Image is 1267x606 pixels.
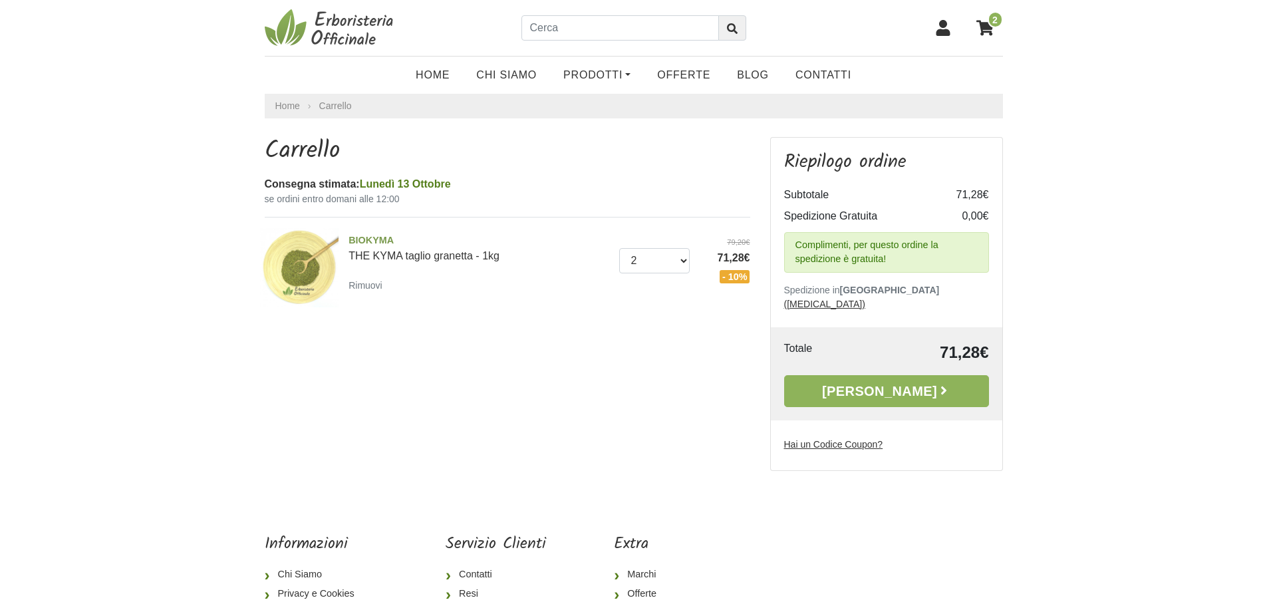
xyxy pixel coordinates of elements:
[784,206,936,227] td: Spedizione Gratuita
[349,280,382,291] small: Rimuovi
[840,285,940,295] b: [GEOGRAPHIC_DATA]
[265,192,750,206] small: se ordini entro domani alle 12:00
[275,99,300,113] a: Home
[936,206,989,227] td: 0,00€
[360,178,451,190] span: Lunedì 13 Ottobre
[784,438,883,452] label: Hai un Codice Coupon?
[265,8,398,48] img: Erboristeria Officinale
[265,176,750,192] div: Consegna stimata:
[349,277,388,293] a: Rimuovi
[319,100,352,111] a: Carrello
[988,11,1003,28] span: 2
[265,535,378,554] h5: Informazioni
[446,584,546,604] a: Resi
[770,535,1002,581] iframe: fb:page Facebook Social Plugin
[349,233,609,261] a: BIOKYMATHE KYMA taglio granetta - 1kg
[784,283,989,311] p: Spedizione in
[859,341,989,365] td: 71,28€
[349,233,609,248] span: BIOKYMA
[614,565,702,585] a: Marchi
[784,439,883,450] u: Hai un Codice Coupon?
[784,375,989,407] a: [PERSON_NAME]
[446,565,546,585] a: Contatti
[265,137,750,166] h1: Carrello
[720,270,750,283] span: - 10%
[265,584,378,604] a: Privacy e Cookies
[784,184,936,206] td: Subtotale
[784,299,865,309] a: ([MEDICAL_DATA])
[260,228,339,307] img: THE KYMA taglio granetta - 1kg
[265,94,1003,118] nav: breadcrumb
[784,341,859,365] td: Totale
[700,237,750,248] del: 79,20€
[784,232,989,273] div: Complimenti, per questo ordine la spedizione è gratuita!
[724,62,782,88] a: Blog
[614,535,702,554] h5: Extra
[446,535,546,554] h5: Servizio Clienti
[700,250,750,266] span: 71,28€
[614,584,702,604] a: Offerte
[644,62,724,88] a: OFFERTE
[265,565,378,585] a: Chi Siamo
[463,62,550,88] a: Chi Siamo
[402,62,463,88] a: Home
[782,62,865,88] a: Contatti
[550,62,644,88] a: Prodotti
[521,15,719,41] input: Cerca
[784,151,989,174] h3: Riepilogo ordine
[936,184,989,206] td: 71,28€
[970,11,1003,45] a: 2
